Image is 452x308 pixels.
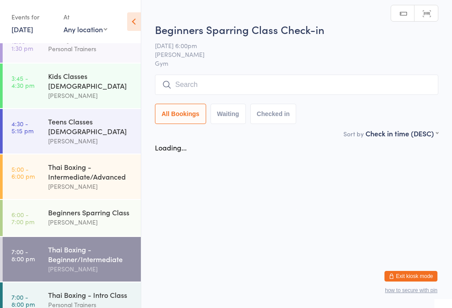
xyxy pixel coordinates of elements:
[48,264,133,274] div: [PERSON_NAME]
[3,109,141,154] a: 4:30 -5:15 pmTeens Classes [DEMOGRAPHIC_DATA][PERSON_NAME]
[250,104,297,124] button: Checked in
[155,50,425,59] span: [PERSON_NAME]
[48,136,133,146] div: [PERSON_NAME]
[3,26,141,63] a: 12:30 -1:30 pmBoxing - All levelsPersonal Trainers
[3,200,141,236] a: 6:00 -7:00 pmBeginners Sparring Class[PERSON_NAME]
[48,207,133,217] div: Beginners Sparring Class
[48,217,133,227] div: [PERSON_NAME]
[3,64,141,108] a: 3:45 -4:30 pmKids Classes [DEMOGRAPHIC_DATA][PERSON_NAME]
[48,181,133,192] div: [PERSON_NAME]
[155,75,438,95] input: Search
[11,24,33,34] a: [DATE]
[155,104,206,124] button: All Bookings
[155,41,425,50] span: [DATE] 6:00pm
[64,24,107,34] div: Any location
[211,104,246,124] button: Waiting
[11,293,35,308] time: 7:00 - 8:00 pm
[48,162,133,181] div: Thai Boxing - Intermediate/Advanced
[3,237,141,282] a: 7:00 -8:00 pmThai Boxing - Beginner/Intermediate[PERSON_NAME]
[48,116,133,136] div: Teens Classes [DEMOGRAPHIC_DATA]
[343,129,364,138] label: Sort by
[11,211,34,225] time: 6:00 - 7:00 pm
[3,154,141,199] a: 5:00 -6:00 pmThai Boxing - Intermediate/Advanced[PERSON_NAME]
[48,290,133,300] div: Thai Boxing - Intro Class
[11,120,34,134] time: 4:30 - 5:15 pm
[155,143,187,152] div: Loading...
[48,71,133,90] div: Kids Classes [DEMOGRAPHIC_DATA]
[11,165,35,180] time: 5:00 - 6:00 pm
[64,10,107,24] div: At
[155,59,438,68] span: Gym
[385,287,437,293] button: how to secure with pin
[48,44,133,54] div: Personal Trainers
[11,75,34,89] time: 3:45 - 4:30 pm
[384,271,437,282] button: Exit kiosk mode
[48,90,133,101] div: [PERSON_NAME]
[48,244,133,264] div: Thai Boxing - Beginner/Intermediate
[11,248,35,262] time: 7:00 - 8:00 pm
[155,22,438,37] h2: Beginners Sparring Class Check-in
[365,128,438,138] div: Check in time (DESC)
[11,38,33,52] time: 12:30 - 1:30 pm
[11,10,55,24] div: Events for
